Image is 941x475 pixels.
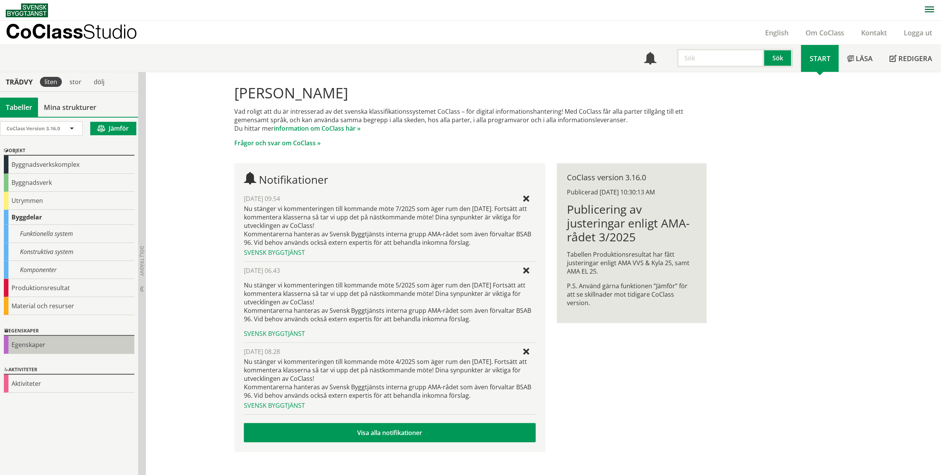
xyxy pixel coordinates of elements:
div: Konstruktiva system [4,243,134,261]
div: Svensk Byggtjänst [244,248,535,257]
a: Läsa [839,45,881,72]
span: CoClass Version 3.16.0 [7,125,60,132]
span: Start [810,54,830,63]
div: Egenskaper [4,336,134,354]
span: Notifikationer [644,53,656,65]
h1: [PERSON_NAME] [234,84,706,101]
span: [DATE] 08.28 [244,347,280,356]
a: Logga ut [896,28,941,37]
span: Notifikationer [259,172,328,187]
span: [DATE] 06.43 [244,266,280,275]
div: Funktionella system [4,225,134,243]
div: Aktiviteter [4,375,134,393]
div: stor [65,77,86,87]
a: Frågor och svar om CoClass » [234,139,321,147]
div: Publicerad [DATE] 10:30:13 AM [567,188,696,196]
div: Egenskaper [4,327,134,336]
a: CoClassStudio [6,21,154,45]
div: Nu stänger vi kommenteringen till kommande möte 7/2025 som äger rum den [DATE]. Fortsätt att komm... [244,204,535,247]
p: Nu stänger vi kommenteringen till kommande möte 5/2025 som äger rum den [DATE] Fortsätt att komme... [244,281,535,323]
div: liten [40,77,62,87]
a: Start [801,45,839,72]
div: Material och resurser [4,297,134,315]
p: P.S. Använd gärna funktionen ”Jämför” för att se skillnader mot tidigare CoClass version. [567,282,696,307]
span: Läsa [856,54,873,63]
div: Svensk Byggtjänst [244,401,535,410]
button: Sök [764,49,793,67]
span: Redigera [899,54,933,63]
div: Objekt [4,146,134,156]
h1: Publicering av justeringar enligt AMA-rådet 3/2025 [567,203,696,244]
button: Jämför [90,122,136,135]
div: dölj [89,77,109,87]
div: Produktionsresultat [4,279,134,297]
div: Byggdelar [4,210,134,225]
span: Studio [83,20,137,43]
p: Vad roligt att du är intresserad av det svenska klassifikationssystemet CoClass – för digital inf... [234,107,706,133]
div: Byggnadsverk [4,174,134,192]
a: English [757,28,797,37]
a: Redigera [881,45,941,72]
div: CoClass version 3.16.0 [567,173,696,182]
span: [DATE] 09.54 [244,194,280,203]
div: Komponenter [4,261,134,279]
p: CoClass [6,27,137,36]
div: Aktiviteter [4,365,134,375]
p: Tabellen Produktionsresultat har fått justeringar enligt AMA VVS & Kyla 25, samt AMA EL 25. [567,250,696,276]
div: Svensk Byggtjänst [244,329,535,338]
a: Visa alla notifikationer [244,423,535,442]
span: Dölj trädvy [139,246,145,276]
img: Svensk Byggtjänst [6,3,48,17]
input: Sök [677,49,764,67]
div: Trädvy [2,78,37,86]
div: Nu stänger vi kommenteringen till kommande möte 4/2025 som äger rum den [DATE]. Fortsätt att komm... [244,357,535,400]
div: Byggnadsverkskomplex [4,156,134,174]
a: Om CoClass [797,28,853,37]
a: information om CoClass här » [274,124,361,133]
a: Mina strukturer [38,98,102,117]
a: Kontakt [853,28,896,37]
div: Utrymmen [4,192,134,210]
